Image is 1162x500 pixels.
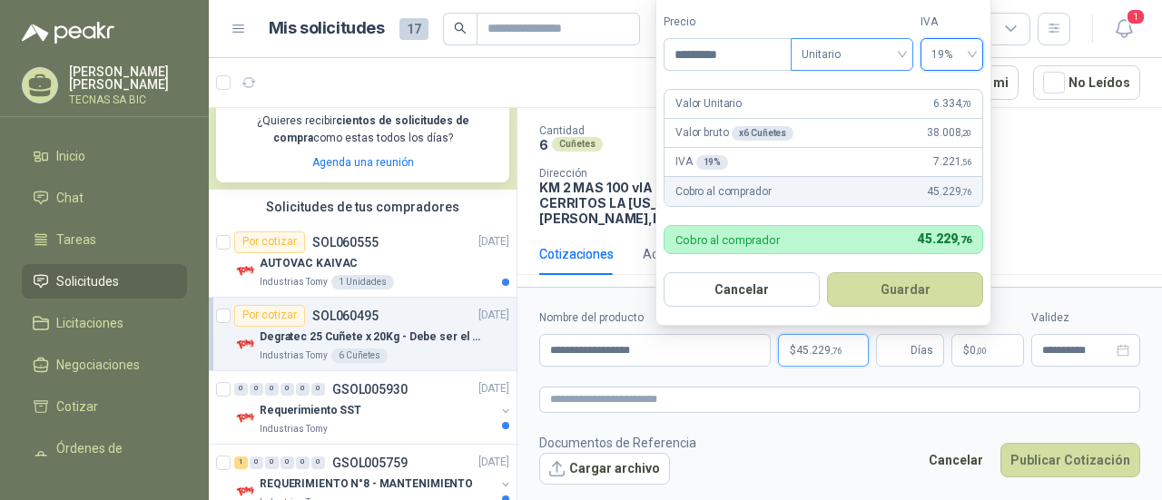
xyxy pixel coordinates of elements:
a: Negociaciones [22,348,187,382]
div: 0 [281,383,294,396]
a: 0 0 0 0 0 0 GSOL005930[DATE] Company LogoRequerimiento SSTIndustrias Tomy [234,378,513,436]
p: Valor bruto [675,124,793,142]
div: 0 [250,383,263,396]
span: $ [963,345,970,356]
button: Guardar [827,272,983,307]
button: Cargar archivo [539,453,670,485]
div: 6 Cuñetes [331,348,388,363]
span: 45.229 [796,345,842,356]
a: Agenda una reunión [312,156,414,169]
a: Inicio [22,139,187,173]
span: Tareas [56,230,96,250]
p: REQUERIMIENTO N°8 - MANTENIMIENTO [260,475,473,493]
div: 1 Unidades [331,275,394,289]
span: Días [911,335,933,366]
span: 45.229 [927,183,971,201]
p: [DATE] [478,233,509,250]
a: Por cotizarSOL060555[DATE] Company LogoAUTOVAC KAIVACIndustrias Tomy1 Unidades [209,224,517,298]
span: search [454,22,467,34]
span: Licitaciones [56,313,123,333]
div: 0 [265,383,279,396]
button: 1 [1108,13,1140,45]
p: GSOL005930 [332,383,408,396]
button: Cancelar [664,272,820,307]
img: Company Logo [234,407,256,429]
div: Por cotizar [234,231,305,253]
div: Solicitudes de tus compradores [209,190,517,224]
span: 6.334 [933,95,971,113]
label: Precio [664,14,791,31]
label: Validez [1031,309,1140,327]
p: Degratec 25 Cuñete x 20Kg - Debe ser el de Tecnas (por ahora homologado) - (Adjuntar ficha técnica) [260,328,486,346]
span: ,70 [960,99,971,109]
img: Company Logo [234,334,256,356]
a: Licitaciones [22,306,187,340]
div: 0 [250,456,263,469]
span: 1 [1126,8,1146,25]
p: Industrias Tomy [260,275,328,289]
p: SOL060495 [312,309,379,322]
label: IVA [921,14,983,31]
p: [PERSON_NAME] [PERSON_NAME] [69,65,187,91]
div: 0 [234,383,248,396]
span: ,76 [957,234,971,246]
p: Documentos de Referencia [539,433,696,453]
span: ,00 [976,346,987,356]
p: Valor Unitario [675,95,742,113]
span: Chat [56,188,84,208]
span: Solicitudes [56,271,119,291]
span: ,76 [831,346,842,356]
span: 19% [931,41,972,68]
p: Cobro al comprador [675,183,771,201]
div: 19 % [696,155,729,170]
button: Publicar Cotización [1000,443,1140,477]
span: Unitario [802,41,902,68]
div: x 6 Cuñetes [732,126,793,141]
h1: Mis solicitudes [269,15,385,42]
p: 6 [539,137,548,152]
span: 0 [970,345,987,356]
div: 0 [311,383,325,396]
p: [DATE] [478,454,509,471]
a: Por cotizarSOL060495[DATE] Company LogoDegratec 25 Cuñete x 20Kg - Debe ser el de Tecnas (por aho... [209,298,517,371]
span: 38.008 [927,124,971,142]
span: Órdenes de Compra [56,438,170,478]
img: Company Logo [234,260,256,282]
p: [DATE] [478,307,509,324]
span: Cotizar [56,397,98,417]
span: ,56 [960,157,971,167]
div: 0 [281,456,294,469]
p: [DATE] [478,380,509,397]
span: 45.229 [918,231,971,246]
div: 0 [296,383,310,396]
p: Cobro al comprador [675,234,780,246]
button: No Leídos [1033,65,1140,100]
p: Dirección [539,167,714,180]
p: $45.229,76 [778,334,869,367]
div: Cotizaciones [539,244,614,264]
p: Industrias Tomy [260,422,328,436]
div: 0 [265,456,279,469]
span: ,76 [960,187,971,197]
p: GSOL005759 [332,456,408,469]
b: cientos de solicitudes de compra [273,114,469,144]
p: KM 2 MAS 100 vIA CERRITOS LA [US_STATE] [PERSON_NAME] , Risaralda [539,180,714,226]
a: Tareas [22,222,187,257]
span: 7.221 [933,153,971,171]
p: SOL060555 [312,236,379,249]
p: Industrias Tomy [260,348,328,363]
a: Solicitudes [22,264,187,299]
label: Nombre del producto [539,309,771,327]
img: Logo peakr [22,22,114,44]
div: 1 [234,456,248,469]
a: Cotizar [22,389,187,424]
div: Cuñetes [552,137,603,152]
div: 0 [296,456,310,469]
span: 17 [399,18,428,40]
p: Cantidad [539,124,750,137]
div: 0 [311,456,325,469]
p: Requerimiento SST [260,402,361,419]
span: Inicio [56,146,85,166]
p: AUTOVAC KAIVAC [260,255,358,272]
p: ¿Quieres recibir como estas todos los días? [227,113,498,147]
